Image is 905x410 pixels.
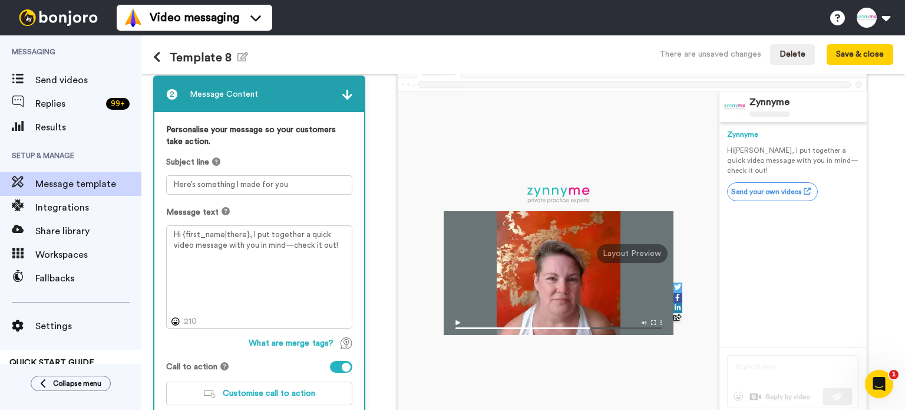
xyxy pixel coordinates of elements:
[770,44,815,65] button: Delete
[35,177,141,191] span: Message template
[166,175,352,195] textarea: Here’s something I made for you
[35,271,141,286] span: Fallbacks
[727,146,859,176] p: Hi [PERSON_NAME] , I put together a quick video message with you in mind—check it out!
[106,98,130,110] div: 99 +
[35,319,141,333] span: Settings
[249,337,333,349] span: What are merge tags?
[14,9,103,26] img: bj-logo-header-white.svg
[150,9,239,26] span: Video messaging
[166,156,209,168] span: Subject line
[727,355,859,408] img: reply-preview.svg
[527,184,590,205] img: f3c8ffac-698a-4e67-8bf2-0302b53e1e4d
[659,48,761,60] div: There are unsaved changes
[749,97,790,108] div: Zynnyme
[124,8,143,27] img: vm-color.svg
[35,248,141,262] span: Workspaces
[223,389,315,398] span: Customise call to action
[35,120,141,135] span: Results
[865,370,893,398] iframe: Intercom live chat
[204,390,216,398] img: customiseCTA.svg
[724,96,745,117] img: Profile Image
[190,88,258,100] span: Message Content
[597,244,668,263] div: Layout Preview
[31,376,111,391] button: Collapse menu
[35,97,101,111] span: Replies
[889,370,899,379] span: 1
[166,124,352,147] label: Personalise your message so your customers take action.
[35,224,141,238] span: Share library
[53,379,101,388] span: Collapse menu
[341,337,352,349] img: TagTips.svg
[727,130,859,140] div: Zynnyme
[9,359,94,367] span: QUICK START GUIDE
[35,73,141,87] span: Send videos
[166,88,178,100] span: 2
[166,225,352,329] textarea: Hi {first_name|there}, I put together a quick video message with you in mind—check it out!
[166,382,352,405] button: Customise call to action
[35,201,141,215] span: Integrations
[166,206,219,218] span: Message text
[727,182,818,201] a: Send your own videos
[827,44,893,65] button: Save & close
[153,51,248,64] h1: Template 8
[342,90,352,100] img: arrow.svg
[166,361,217,373] span: Call to action
[444,314,673,335] img: player-controls-full.svg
